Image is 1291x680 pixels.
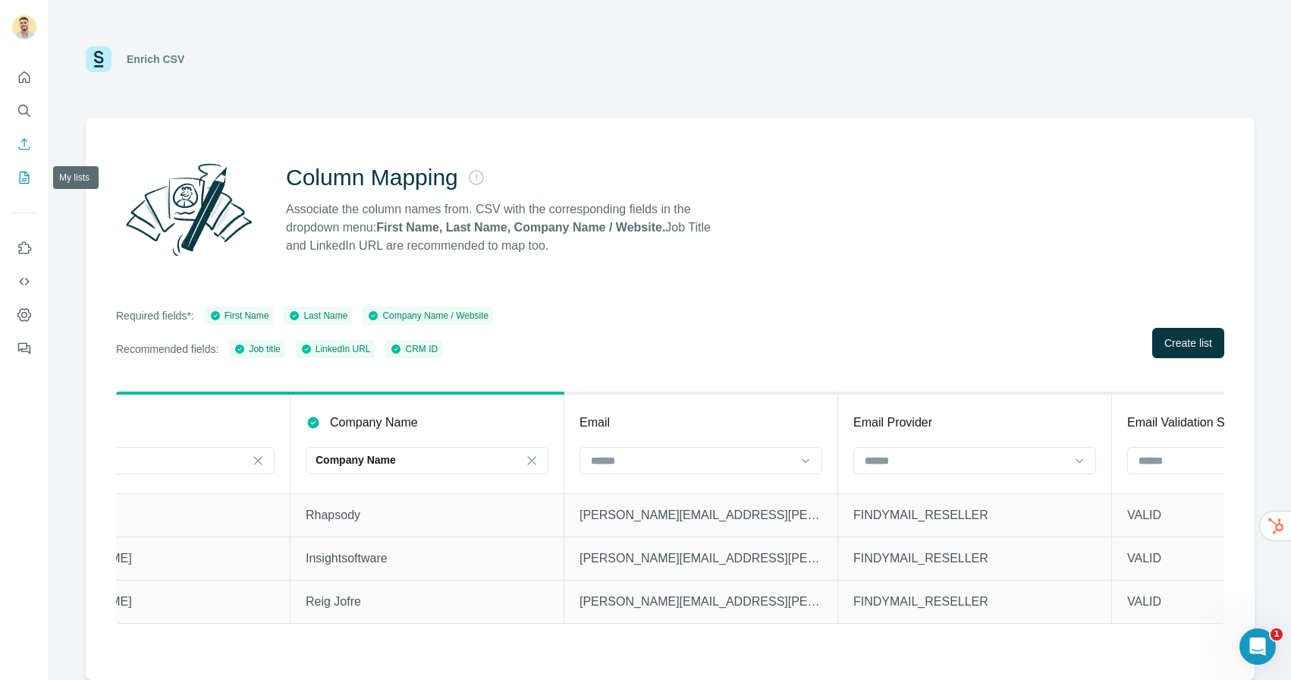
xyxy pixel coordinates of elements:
[580,593,822,611] p: [PERSON_NAME][EMAIL_ADDRESS][PERSON_NAME][DOMAIN_NAME]
[209,309,269,323] div: First Name
[288,309,347,323] div: Last Name
[306,549,548,568] p: Insightsoftware
[127,52,184,67] div: Enrich CSV
[306,506,548,524] p: Rhapsody
[330,414,418,432] p: Company Name
[12,164,36,191] button: My lists
[32,593,275,611] p: [PERSON_NAME]
[580,414,610,432] p: Email
[286,164,458,191] h2: Column Mapping
[853,549,1096,568] p: FINDYMAIL_RESELLER
[853,414,932,432] p: Email Provider
[853,506,1096,524] p: FINDYMAIL_RESELLER
[116,342,218,357] p: Recommended fields:
[1152,328,1224,358] button: Create list
[306,593,548,611] p: Reig Jofre
[12,268,36,295] button: Use Surfe API
[853,593,1096,611] p: FINDYMAIL_RESELLER
[390,342,438,356] div: CRM ID
[32,549,275,568] p: [PERSON_NAME]
[580,506,822,524] p: [PERSON_NAME][EMAIL_ADDRESS][PERSON_NAME][DOMAIN_NAME]
[32,506,275,524] p: Jopek
[1239,628,1276,665] iframe: Intercom live chat
[12,97,36,124] button: Search
[12,64,36,91] button: Quick start
[86,46,112,72] img: Surfe Logo
[286,200,724,255] p: Associate the column names from. CSV with the corresponding fields in the dropdown menu: Job Titl...
[12,335,36,362] button: Feedback
[367,309,488,323] div: Company Name / Website
[12,131,36,158] button: Enrich CSV
[234,342,280,356] div: Job title
[116,155,262,264] img: Surfe Illustration - Column Mapping
[376,221,665,234] strong: First Name, Last Name, Company Name / Website.
[580,549,822,568] p: [PERSON_NAME][EMAIL_ADDRESS][PERSON_NAME][DOMAIN_NAME]
[116,308,194,323] p: Required fields*:
[12,235,36,262] button: Use Surfe on LinkedIn
[1127,414,1251,432] p: Email Validation Status
[1271,628,1283,641] span: 1
[12,301,36,329] button: Dashboard
[12,15,36,39] img: Avatar
[316,452,396,467] p: Company Name
[1164,335,1212,351] span: Create list
[300,342,371,356] div: LinkedIn URL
